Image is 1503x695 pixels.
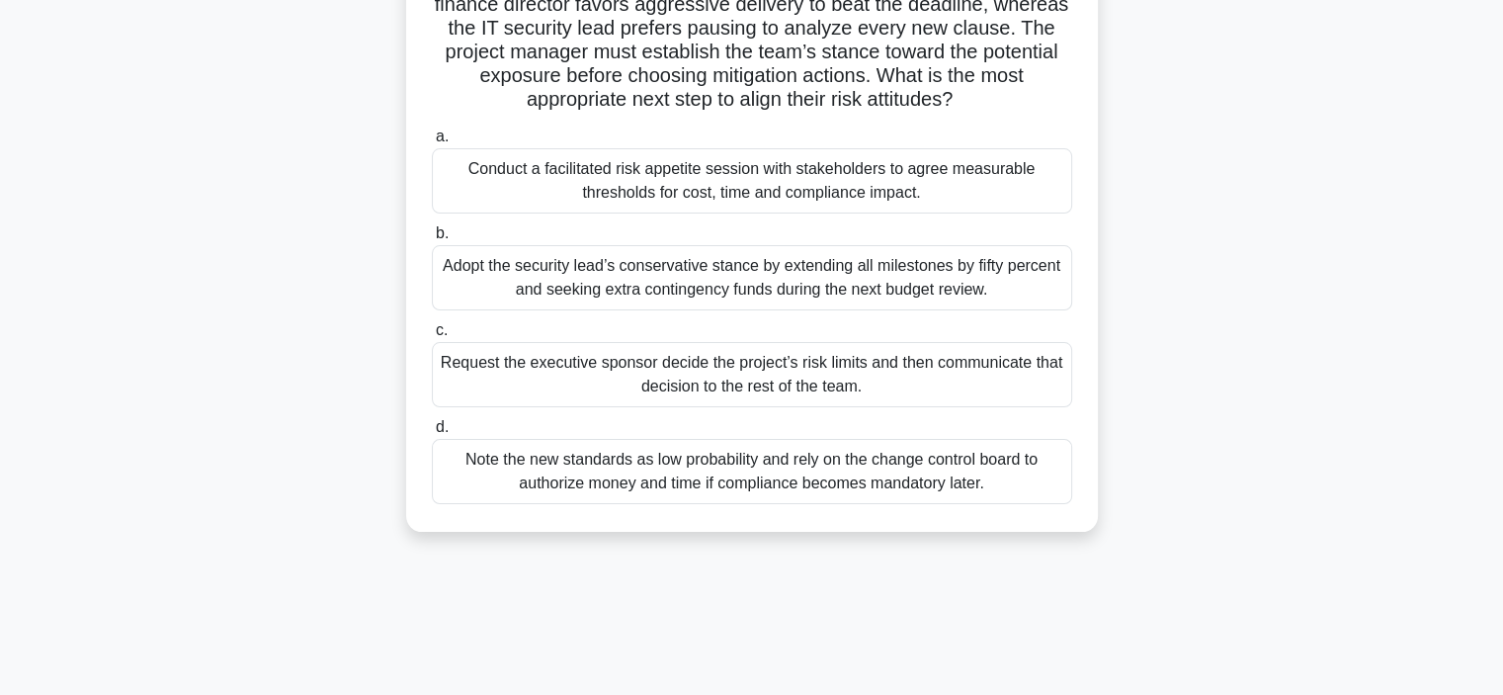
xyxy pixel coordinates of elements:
[432,439,1072,504] div: Note the new standards as low probability and rely on the change control board to authorize money...
[436,321,448,338] span: c.
[432,245,1072,310] div: Adopt the security lead’s conservative stance by extending all milestones by fifty percent and se...
[432,148,1072,214] div: Conduct a facilitated risk appetite session with stakeholders to agree measurable thresholds for ...
[436,224,449,241] span: b.
[436,418,449,435] span: d.
[436,128,449,144] span: a.
[432,342,1072,407] div: Request the executive sponsor decide the project’s risk limits and then communicate that decision...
